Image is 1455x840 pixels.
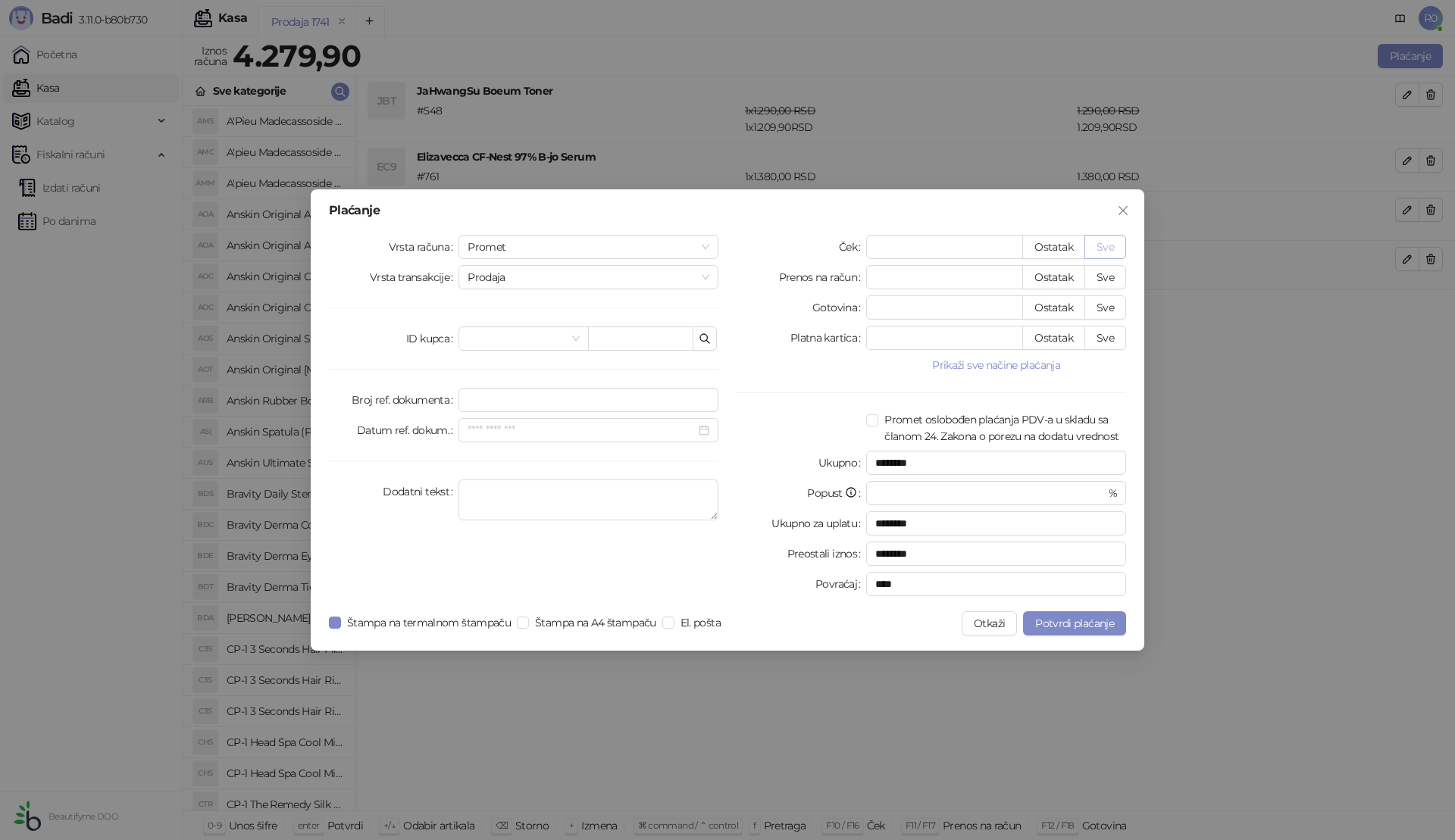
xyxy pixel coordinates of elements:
div: Plaćanje [329,205,1126,217]
input: Popust [875,482,1105,504]
span: Promet oslobođen plaćanja PDV-a u skladu sa članom 24. Zakona o porezu na dodatu vrednost [878,411,1126,445]
span: Promet [468,236,709,258]
button: Sve [1084,235,1126,259]
label: Datum ref. dokum. [357,418,459,442]
button: Potvrdi plaćanje [1023,611,1126,635]
label: Ček [839,235,866,259]
button: Ostatak [1022,265,1085,289]
label: Povraćaj [815,572,866,596]
button: Sve [1084,265,1126,289]
span: close [1117,205,1129,217]
label: Dodatni tekst [383,479,458,504]
button: Ostatak [1022,295,1085,320]
label: Prenos na račun [779,265,867,289]
label: Broj ref. dokumenta [352,388,458,412]
button: Otkaži [962,611,1017,635]
label: Preostali iznos [787,542,867,566]
label: ID kupca [406,326,458,351]
label: Vrsta računa [389,235,459,259]
button: Close [1111,198,1135,223]
span: El. pošta [674,614,727,631]
label: Platna kartica [790,326,866,350]
label: Ukupno za uplatu [771,511,866,536]
label: Popust [807,481,866,505]
input: Broj ref. dokumenta [458,388,718,412]
textarea: Dodatni tekst [458,479,718,520]
label: Gotovina [812,295,866,320]
span: Prodaja [468,266,709,289]
span: Potvrdi plaćanje [1035,617,1114,630]
span: Zatvori [1111,205,1135,217]
button: Sve [1084,295,1126,320]
label: Ukupno [818,451,867,475]
button: Ostatak [1022,326,1085,350]
label: Vrsta transakcije [370,265,459,289]
button: Sve [1084,326,1126,350]
span: Štampa na A4 štampaču [529,614,662,631]
button: Ostatak [1022,235,1085,259]
span: Štampa na termalnom štampaču [341,614,517,631]
button: Prikaži sve načine plaćanja [866,356,1126,374]
input: Datum ref. dokum. [468,422,696,439]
